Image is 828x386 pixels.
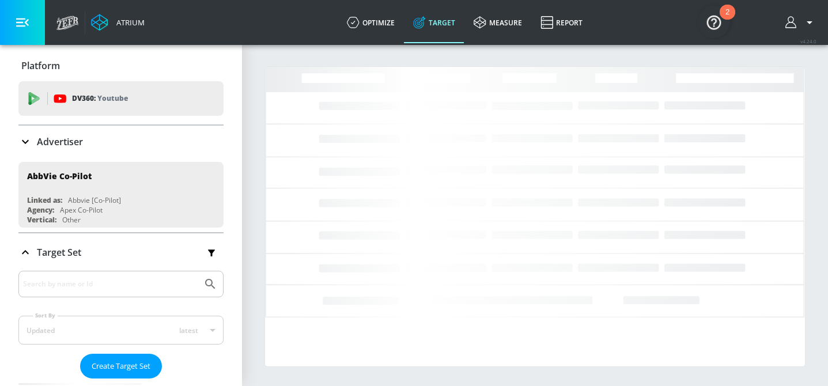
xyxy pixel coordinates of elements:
a: Atrium [91,14,145,31]
p: Target Set [37,246,81,259]
input: Search by name or Id [23,277,198,292]
button: Open Resource Center, 2 new notifications [698,6,730,38]
a: Target [404,2,464,43]
div: AbbVie Co-PilotLinked as:Abbvie [Co-Pilot]Agency:Apex Co-PilotVertical:Other [18,162,224,228]
div: Other [62,215,81,225]
label: Sort By [33,312,58,319]
div: Abbvie [Co-Pilot] [68,195,121,205]
div: Target Set [18,233,224,271]
a: measure [464,2,531,43]
div: Linked as: [27,195,62,205]
div: AbbVie Co-Pilot [27,171,92,181]
p: DV360: [72,92,128,105]
button: Create Target Set [80,354,162,379]
div: Advertiser [18,126,224,158]
p: Advertiser [37,135,83,148]
p: Platform [21,59,60,72]
span: latest [179,326,198,335]
div: Updated [27,326,55,335]
div: Agency: [27,205,54,215]
a: Report [531,2,592,43]
div: Atrium [112,17,145,28]
div: Apex Co-Pilot [60,205,103,215]
div: DV360: Youtube [18,81,224,116]
span: v 4.24.0 [800,38,816,44]
a: optimize [338,2,404,43]
div: Vertical: [27,215,56,225]
div: 2 [725,12,729,27]
p: Youtube [97,92,128,104]
span: Create Target Set [92,359,150,373]
div: Platform [18,50,224,82]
